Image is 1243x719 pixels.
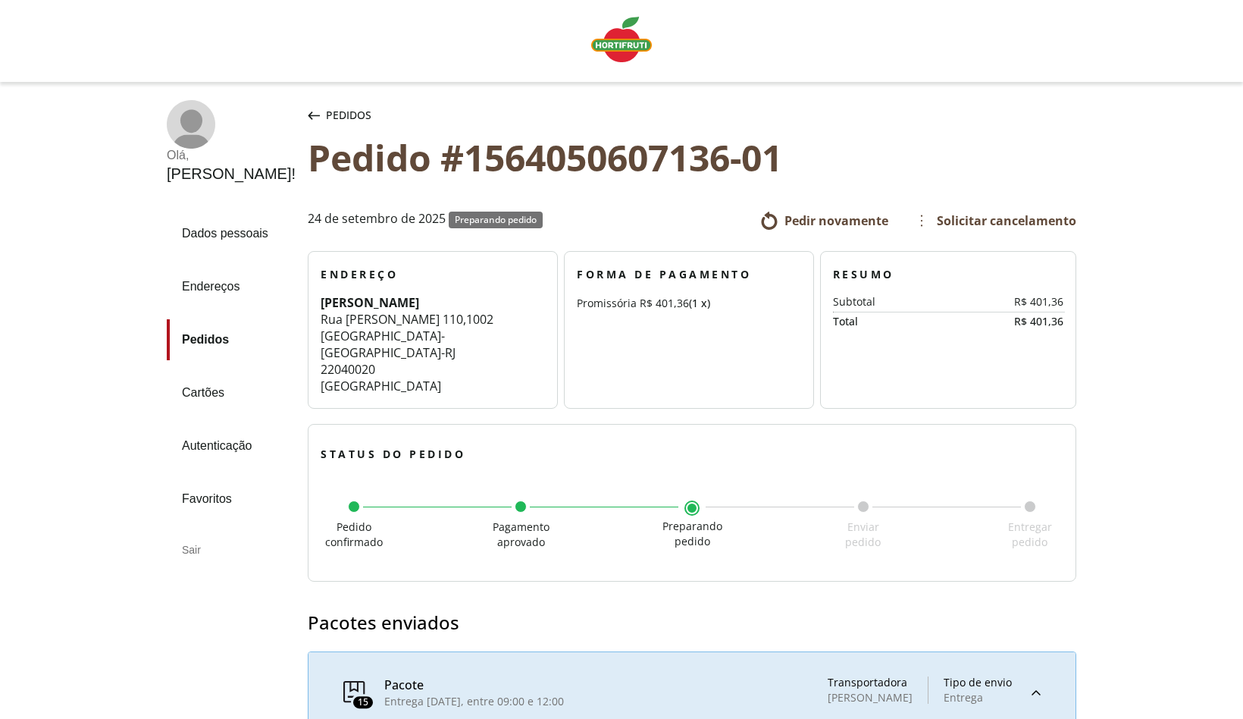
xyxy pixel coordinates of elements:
[833,316,948,328] div: Total
[384,678,564,692] div: Pacote
[167,425,296,466] a: Autenticação
[585,11,658,71] a: Logo
[167,479,296,520] a: Favoritos
[913,209,1076,233] a: Solicitar cancelamento
[167,165,296,183] div: [PERSON_NAME] !
[845,520,881,549] span: Enviar pedido
[466,311,493,328] span: 1002
[321,447,465,461] span: Status do pedido
[662,519,722,548] span: Preparando pedido
[455,213,537,226] span: Preparando pedido
[384,695,564,708] div: Entrega [DATE], entre 09:00 e 12:00
[577,267,801,282] h3: Forma de Pagamento
[463,311,466,328] span: ,
[321,344,441,361] span: [GEOGRAPHIC_DATA]
[321,378,441,394] span: [GEOGRAPHIC_DATA]
[321,328,441,344] span: [GEOGRAPHIC_DATA]
[321,267,545,282] h3: Endereço
[944,677,1012,689] div: Tipo de envio
[833,267,1063,282] h3: Resumo
[326,108,371,123] span: Pedidos
[167,372,296,413] a: Cartões
[441,328,445,344] span: -
[167,149,296,162] div: Olá ,
[321,294,419,311] strong: [PERSON_NAME]
[445,344,456,361] span: RJ
[1008,520,1052,549] span: Entregar pedido
[577,295,801,311] div: Promissória
[833,296,971,308] div: Subtotal
[308,137,1076,178] div: Pedido #1564050607136-01
[325,520,383,549] span: Pedido confirmado
[321,311,440,328] span: Rua [PERSON_NAME]
[321,361,375,378] span: 22040020
[305,100,374,130] button: Pedidos
[441,344,445,361] span: -
[828,692,913,704] div: [PERSON_NAME]
[944,692,1012,704] div: Entrega
[493,520,549,549] span: Pagamento aprovado
[358,698,368,708] span: 15
[308,612,1076,633] h3: Pacotes enviados
[640,296,689,310] span: R$ 401,36
[443,311,463,328] span: 110
[760,212,888,230] a: Pedir novamente
[948,316,1063,328] div: R$ 401,36
[828,677,913,689] div: Transportadora
[591,17,652,62] img: Logo
[308,212,446,228] span: 24 de setembro de 2025
[689,296,710,310] span: (1 x)
[167,532,296,568] div: Sair
[167,319,296,360] a: Pedidos
[971,296,1063,308] div: R$ 401,36
[167,266,296,307] a: Endereços
[167,213,296,254] a: Dados pessoais
[784,212,888,229] span: Pedir novamente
